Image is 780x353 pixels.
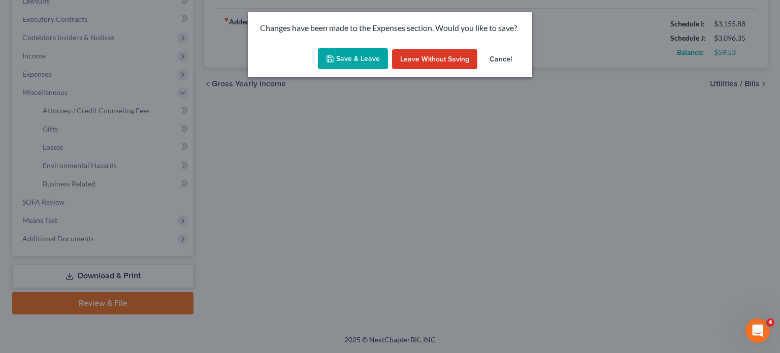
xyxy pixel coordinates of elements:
p: Changes have been made to the Expenses section. Would you like to save? [260,22,520,34]
button: Cancel [481,49,520,70]
button: Leave without Saving [392,49,477,70]
iframe: Intercom live chat [745,318,770,343]
button: Save & Leave [318,48,388,70]
span: 4 [766,318,774,327]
